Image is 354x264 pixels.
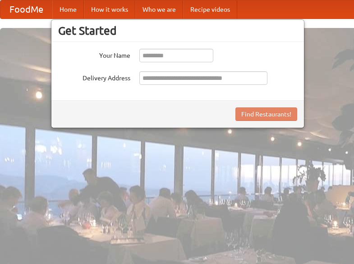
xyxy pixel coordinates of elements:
[0,0,52,19] a: FoodMe
[235,107,297,121] button: Find Restaurants!
[58,24,297,37] h3: Get Started
[58,71,130,83] label: Delivery Address
[135,0,183,19] a: Who we are
[52,0,84,19] a: Home
[84,0,135,19] a: How it works
[58,49,130,60] label: Your Name
[183,0,237,19] a: Recipe videos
